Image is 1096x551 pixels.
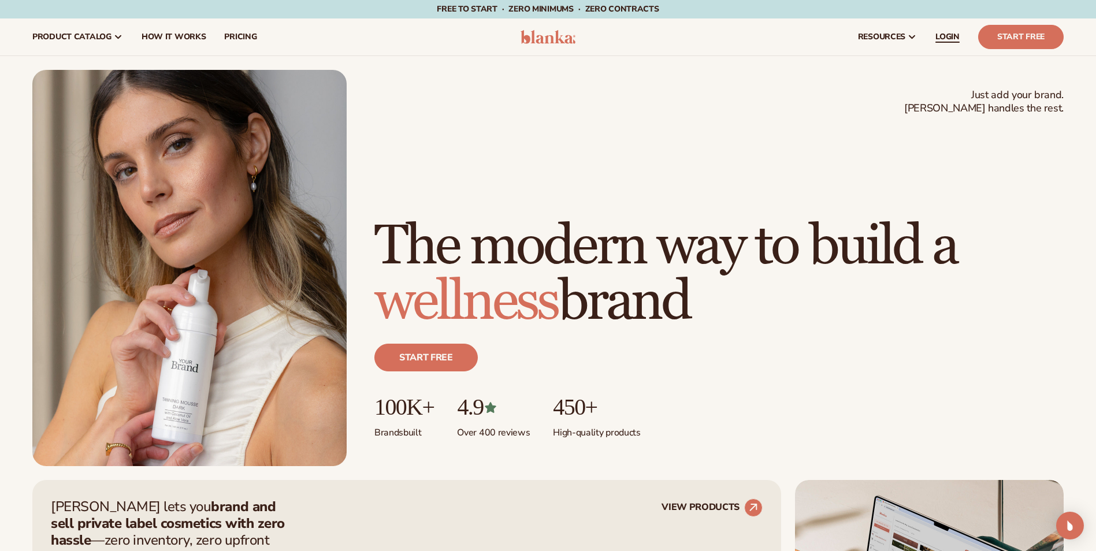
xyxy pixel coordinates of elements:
a: Start Free [978,25,1064,49]
p: 4.9 [457,394,530,420]
p: Over 400 reviews [457,420,530,439]
a: Start free [374,344,478,371]
p: 100K+ [374,394,434,420]
a: product catalog [23,18,132,55]
span: LOGIN [935,32,960,42]
span: Free to start · ZERO minimums · ZERO contracts [437,3,659,14]
p: Brands built [374,420,434,439]
a: LOGIN [926,18,969,55]
strong: brand and sell private label cosmetics with zero hassle [51,497,285,549]
a: How It Works [132,18,216,55]
span: Just add your brand. [PERSON_NAME] handles the rest. [904,88,1064,116]
img: Female holding tanning mousse. [32,70,347,466]
span: resources [858,32,905,42]
span: product catalog [32,32,112,42]
div: Open Intercom Messenger [1056,512,1084,539]
a: resources [849,18,926,55]
span: pricing [224,32,257,42]
p: High-quality products [553,420,640,439]
p: 450+ [553,394,640,420]
span: How It Works [142,32,206,42]
a: VIEW PRODUCTS [662,498,763,517]
h1: The modern way to build a brand [374,219,1064,330]
span: wellness [374,268,558,336]
img: logo [521,30,575,44]
a: pricing [215,18,266,55]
